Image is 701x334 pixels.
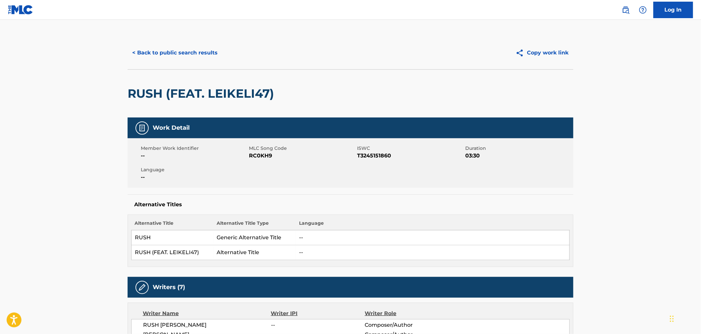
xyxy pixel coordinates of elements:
img: Copy work link [516,49,527,57]
h2: RUSH (FEAT. LEIKELI47) [128,86,277,101]
td: Generic Alternative Title [214,230,296,245]
span: 03:30 [465,152,572,160]
span: RUSH [PERSON_NAME] [143,321,271,329]
img: help [639,6,647,14]
img: search [622,6,630,14]
span: RC0KH9 [249,152,355,160]
th: Alternative Title [132,220,214,230]
th: Language [296,220,570,230]
h5: Writers (7) [153,284,185,291]
img: Work Detail [138,124,146,132]
button: Copy work link [511,45,573,61]
th: Alternative Title Type [214,220,296,230]
div: Drag [670,309,674,329]
td: -- [296,245,570,260]
img: MLC Logo [8,5,33,15]
span: Duration [465,145,572,152]
span: T3245151860 [357,152,464,160]
span: -- [141,173,247,181]
div: Writer IPI [271,310,365,317]
a: Log In [654,2,693,18]
td: RUSH [132,230,214,245]
div: Help [636,3,650,17]
span: -- [271,321,365,329]
button: < Back to public search results [128,45,222,61]
h5: Work Detail [153,124,190,132]
span: Language [141,166,247,173]
td: -- [296,230,570,245]
td: RUSH (FEAT. LEIKELI47) [132,245,214,260]
h5: Alternative Titles [134,201,567,208]
td: Alternative Title [214,245,296,260]
span: Member Work Identifier [141,145,247,152]
span: -- [141,152,247,160]
div: Writer Role [365,310,450,317]
span: Composer/Author [365,321,450,329]
iframe: Chat Widget [668,302,701,334]
div: Writer Name [143,310,271,317]
a: Public Search [619,3,632,17]
img: Writers [138,284,146,291]
span: ISWC [357,145,464,152]
span: MLC Song Code [249,145,355,152]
